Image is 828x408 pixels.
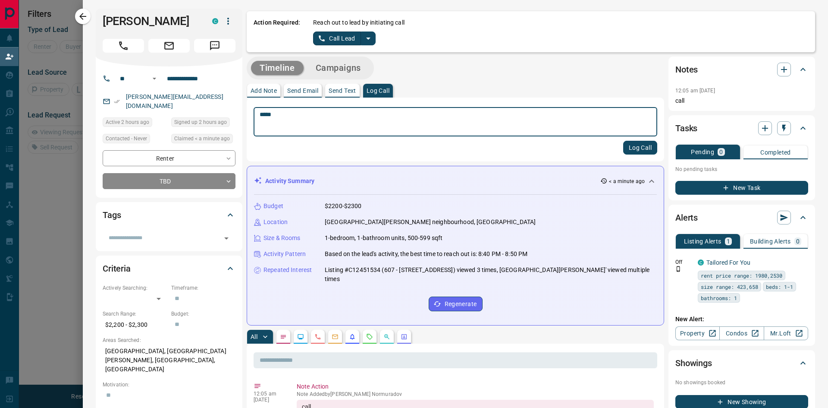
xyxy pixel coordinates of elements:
[171,134,235,146] div: Tue Oct 14 2025
[750,238,791,244] p: Building Alerts
[103,344,235,376] p: [GEOGRAPHIC_DATA], [GEOGRAPHIC_DATA][PERSON_NAME], [GEOGRAPHIC_DATA], [GEOGRAPHIC_DATA]
[314,333,321,340] svg: Calls
[701,271,782,280] span: rent price range: 1980,2530
[429,297,483,311] button: Regenerate
[609,177,645,185] p: < a minute ago
[698,259,704,266] div: condos.ca
[401,333,408,340] svg: Agent Actions
[367,88,389,94] p: Log Call
[706,259,750,266] a: Tailored For You
[701,294,737,302] span: bathrooms: 1
[325,250,527,259] p: Based on the lead's activity, the best time to reach out is: 8:40 PM - 8:50 PM
[174,118,227,127] span: Signed up 2 hours ago
[103,208,121,222] h2: Tags
[171,117,235,130] div: Mon Oct 13 2025
[325,234,442,243] p: 1-bedroom, 1-bathroom units, 500-599 sqft
[148,39,190,53] span: Email
[727,238,730,244] p: 1
[103,318,167,332] p: $2,200 - $2,300
[106,134,147,143] span: Contacted - Never
[675,181,808,195] button: New Task
[313,32,376,45] div: split button
[103,284,167,292] p: Actively Searching:
[760,149,791,155] p: Completed
[675,266,681,272] svg: Push Notification Only
[106,118,149,127] span: Active 2 hours ago
[251,88,277,94] p: Add Note
[103,117,167,130] div: Mon Oct 13 2025
[103,258,235,279] div: Criteria
[701,282,758,291] span: size range: 423,658
[149,73,160,84] button: Open
[675,258,693,266] p: Off
[675,353,808,373] div: Showings
[103,39,144,53] span: Call
[103,205,235,225] div: Tags
[675,59,808,80] div: Notes
[675,207,808,228] div: Alerts
[675,163,808,176] p: No pending tasks
[263,202,283,211] p: Budget
[691,149,714,155] p: Pending
[675,63,698,76] h2: Notes
[623,141,657,155] button: Log Call
[349,333,356,340] svg: Listing Alerts
[263,250,306,259] p: Activity Pattern
[263,266,312,275] p: Repeated Interest
[325,218,536,227] p: [GEOGRAPHIC_DATA][PERSON_NAME] neighbourhood, [GEOGRAPHIC_DATA]
[212,18,218,24] div: condos.ca
[254,18,300,45] p: Action Required:
[114,98,120,104] svg: Email Verified
[126,93,223,109] a: [PERSON_NAME][EMAIL_ADDRESS][DOMAIN_NAME]
[171,284,235,292] p: Timeframe:
[280,333,287,340] svg: Notes
[297,391,654,397] p: Note Added by [PERSON_NAME] Normuradov
[675,356,712,370] h2: Showings
[297,333,304,340] svg: Lead Browsing Activity
[220,232,232,244] button: Open
[719,326,764,340] a: Condos
[103,336,235,344] p: Areas Searched:
[766,282,793,291] span: beds: 1-1
[719,149,723,155] p: 0
[307,61,370,75] button: Campaigns
[764,326,808,340] a: Mr.Loft
[103,150,235,166] div: Renter
[251,61,304,75] button: Timeline
[103,14,199,28] h1: [PERSON_NAME]
[254,397,284,403] p: [DATE]
[254,173,657,189] div: Activity Summary< a minute ago
[254,391,284,397] p: 12:05 am
[684,238,721,244] p: Listing Alerts
[383,333,390,340] svg: Opportunities
[675,379,808,386] p: No showings booked
[103,173,235,189] div: TBD
[796,238,800,244] p: 0
[325,266,657,284] p: Listing #C12451534 (607 - [STREET_ADDRESS]) viewed 3 times, [GEOGRAPHIC_DATA][PERSON_NAME]' viewe...
[675,211,698,225] h2: Alerts
[103,381,235,389] p: Motivation:
[332,333,339,340] svg: Emails
[265,177,314,186] p: Activity Summary
[675,121,697,135] h2: Tasks
[366,333,373,340] svg: Requests
[325,202,361,211] p: $2200-$2300
[675,118,808,139] div: Tasks
[675,88,715,94] p: 12:05 am [DATE]
[171,310,235,318] p: Budget:
[675,326,720,340] a: Property
[263,234,301,243] p: Size & Rooms
[251,334,257,340] p: All
[174,134,230,143] span: Claimed < a minute ago
[329,88,356,94] p: Send Text
[194,39,235,53] span: Message
[313,18,405,27] p: Reach out to lead by initiating call
[103,262,131,275] h2: Criteria
[313,32,361,45] button: Call Lead
[297,382,654,391] p: Note Action
[103,310,167,318] p: Search Range:
[675,96,808,105] p: call
[287,88,318,94] p: Send Email
[675,315,808,324] p: New Alert:
[263,218,288,227] p: Location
